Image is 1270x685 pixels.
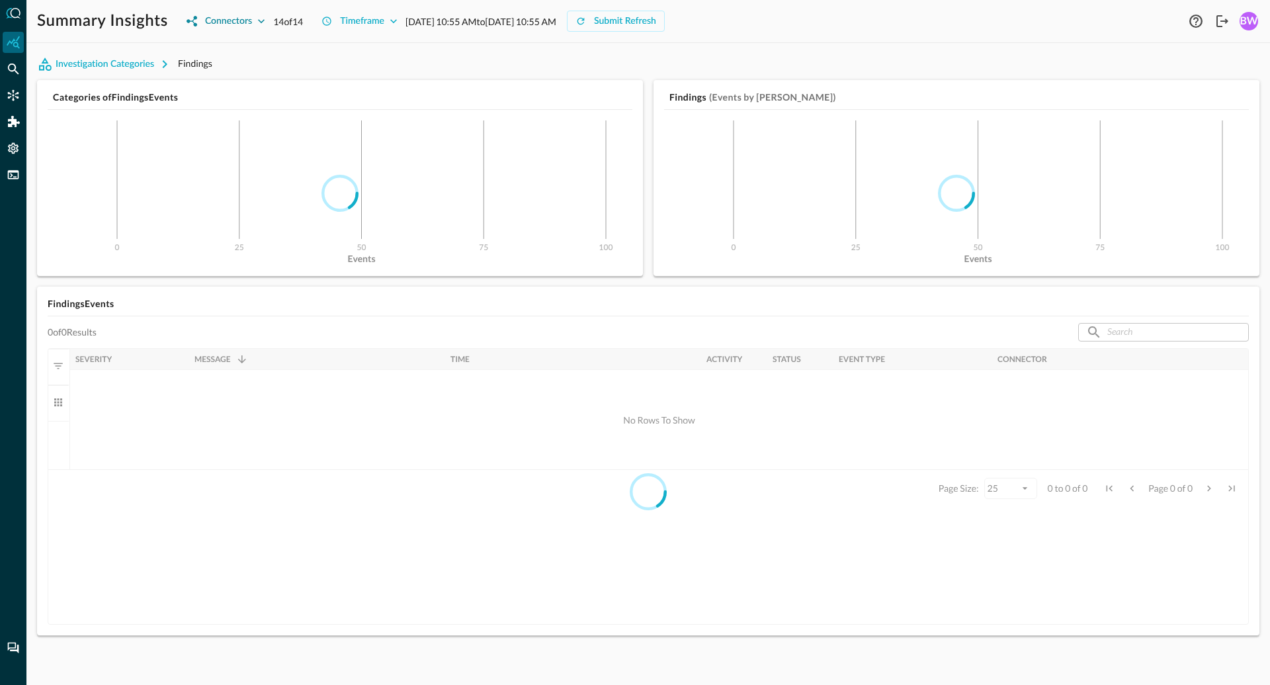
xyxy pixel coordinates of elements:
[179,11,273,32] button: Connectors
[1240,12,1258,30] div: BW
[1212,11,1233,32] button: Logout
[178,58,212,69] span: Findings
[405,15,556,28] p: Selected date/time range
[3,85,24,106] div: Connectors
[3,164,24,185] div: FSQL
[669,91,706,104] h5: Findings
[37,11,168,32] h1: Summary Insights
[1107,320,1218,344] input: Search
[3,637,24,659] div: Chat
[37,54,178,75] button: Investigation Categories
[53,91,632,104] h5: Categories of Findings Events
[273,15,303,28] p: 14 of 14
[1185,11,1206,32] button: Help
[314,11,405,32] button: Timeframe
[48,297,1249,310] h5: Findings Events
[709,91,836,104] h5: (Events by [PERSON_NAME])
[3,138,24,159] div: Settings
[3,32,24,53] div: Summary Insights
[3,111,24,132] div: Addons
[567,11,665,32] button: Submit Refresh
[48,326,97,338] p: 0 of 0 Results
[3,58,24,79] div: Federated Search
